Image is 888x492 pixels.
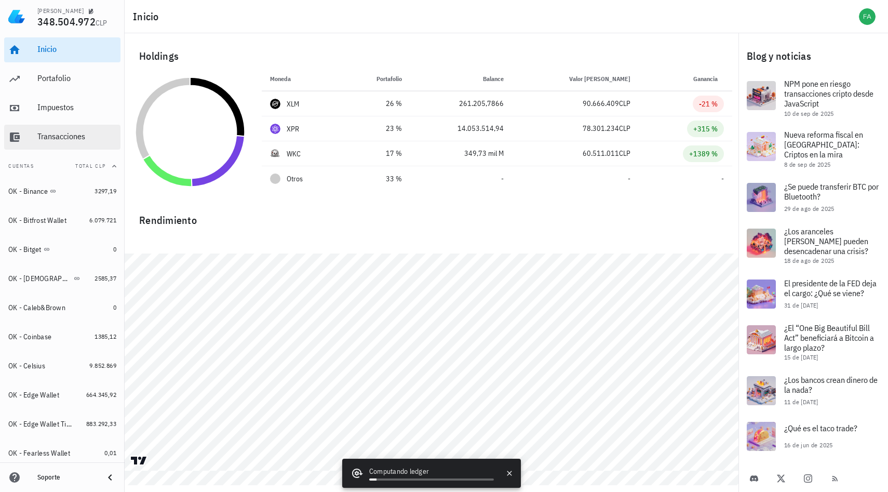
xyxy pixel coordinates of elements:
[583,149,619,158] span: 60.511.011
[784,78,873,109] span: NPM pone en riesgo transacciones cripto desde JavaScript
[95,187,116,195] span: 3297,19
[689,149,718,159] div: +1389 %
[784,226,868,256] span: ¿Los aranceles [PERSON_NAME] pueden desencadenar una crisis?
[270,149,280,159] div: WKC-icon
[859,8,876,25] div: avatar
[4,208,120,233] a: OK - Bitfrost Wallet 6.079.721
[784,161,830,168] span: 8 de sep de 2025
[8,216,66,225] div: OK - Bitfrost Wallet
[37,7,84,15] div: [PERSON_NAME]
[270,124,280,134] div: XPR-icon
[784,375,878,395] span: ¿Los bancos crean dinero de la nada?
[262,67,342,91] th: Moneda
[8,333,51,341] div: OK - Coinbase
[784,110,834,117] span: 10 de sep de 2025
[131,39,732,73] div: Holdings
[419,148,504,159] div: 349,73 mil M
[4,441,120,466] a: OK - Fearless Wallet 0,01
[4,324,120,349] a: OK - Coinbase 1385,12
[113,303,116,311] span: 0
[784,323,874,353] span: ¿El “One Big Beautiful Bill Act” beneficiará a Bitcoin a largo plazo?
[738,271,888,317] a: El presidente de la FED deja el cargo: ¿Qué se viene? 31 de [DATE]
[8,187,48,196] div: OK - Binance
[8,8,25,25] img: LedgiFi
[738,220,888,271] a: ¿Los aranceles [PERSON_NAME] pueden desencadenar una crisis? 18 de ago de 2025
[784,353,818,361] span: 15 de [DATE]
[8,303,65,312] div: OK - Caleb&Brown
[4,96,120,121] a: Impuestos
[512,67,639,91] th: Valor [PERSON_NAME]
[784,205,835,212] span: 29 de ago de 2025
[4,353,120,378] a: OK - Celsius 9.852.869
[419,123,504,134] div: 14.053.514,94
[699,99,718,109] div: -21 %
[419,98,504,109] div: 261.205,7866
[693,75,724,83] span: Ganancia
[8,391,59,400] div: OK - Edge Wallet
[131,204,732,229] div: Rendimiento
[583,99,619,108] span: 90.666.409
[721,174,724,183] span: -
[350,148,402,159] div: 17 %
[784,181,879,202] span: ¿Se puede transferir BTC por Bluetooth?
[37,73,116,83] div: Portafolio
[96,18,107,28] span: CLP
[738,124,888,175] a: Nueva reforma fiscal en [GEOGRAPHIC_DATA]: Criptos en la mira 8 de sep de 2025
[619,124,630,133] span: CLP
[287,149,301,159] div: WKC
[75,163,106,169] span: Total CLP
[4,67,120,91] a: Portafolio
[4,179,120,204] a: OK - Binance 3297,19
[130,456,148,466] a: Charting by TradingView
[89,362,116,369] span: 9.852.869
[95,274,116,282] span: 2585,37
[37,131,116,141] div: Transacciones
[287,124,300,134] div: XPR
[784,129,863,159] span: Nueva reforma fiscal en [GEOGRAPHIC_DATA]: Criptos en la mira
[287,174,303,184] span: Otros
[784,423,857,433] span: ¿Qué es el taco trade?
[350,123,402,134] div: 23 %
[784,441,833,449] span: 16 de jun de 2025
[342,67,410,91] th: Portafolio
[8,449,70,458] div: OK - Fearless Wallet
[350,98,402,109] div: 26 %
[410,67,512,91] th: Balance
[738,39,888,73] div: Blog y noticias
[133,8,163,25] h1: Inicio
[738,73,888,124] a: NPM pone en riesgo transacciones cripto desde JavaScript 10 de sep de 2025
[287,99,300,109] div: XLM
[693,124,718,134] div: +315 %
[8,362,45,370] div: OK - Celsius
[4,266,120,291] a: OK - [DEMOGRAPHIC_DATA] 2585,37
[8,420,72,429] div: OK - Edge Wallet Tia Gloria
[784,301,818,309] span: 31 de [DATE]
[113,245,116,253] span: 0
[583,124,619,133] span: 78.301.234
[37,44,116,54] div: Inicio
[37,473,96,482] div: Soporte
[4,382,120,407] a: OK - Edge Wallet 664.345,92
[369,466,494,478] div: Computando ledger
[350,174,402,184] div: 33 %
[8,245,42,254] div: OK - Bitget
[4,411,120,436] a: OK - Edge Wallet Tia Gloria 883.292,33
[619,149,630,158] span: CLP
[4,154,120,179] button: CuentasTotal CLP
[270,99,280,109] div: XLM-icon
[738,175,888,220] a: ¿Se puede transferir BTC por Bluetooth? 29 de ago de 2025
[628,174,630,183] span: -
[738,317,888,368] a: ¿El “One Big Beautiful Bill Act” beneficiará a Bitcoin a largo plazo? 15 de [DATE]
[86,391,116,398] span: 664.345,92
[501,174,504,183] span: -
[784,257,835,264] span: 18 de ago de 2025
[619,99,630,108] span: CLP
[738,368,888,414] a: ¿Los bancos crean dinero de la nada? 11 de [DATE]
[8,274,72,283] div: OK - [DEMOGRAPHIC_DATA]
[86,420,116,428] span: 883.292,33
[4,237,120,262] a: OK - Bitget 0
[4,37,120,62] a: Inicio
[89,216,116,224] span: 6.079.721
[37,102,116,112] div: Impuestos
[37,15,96,29] span: 348.504.972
